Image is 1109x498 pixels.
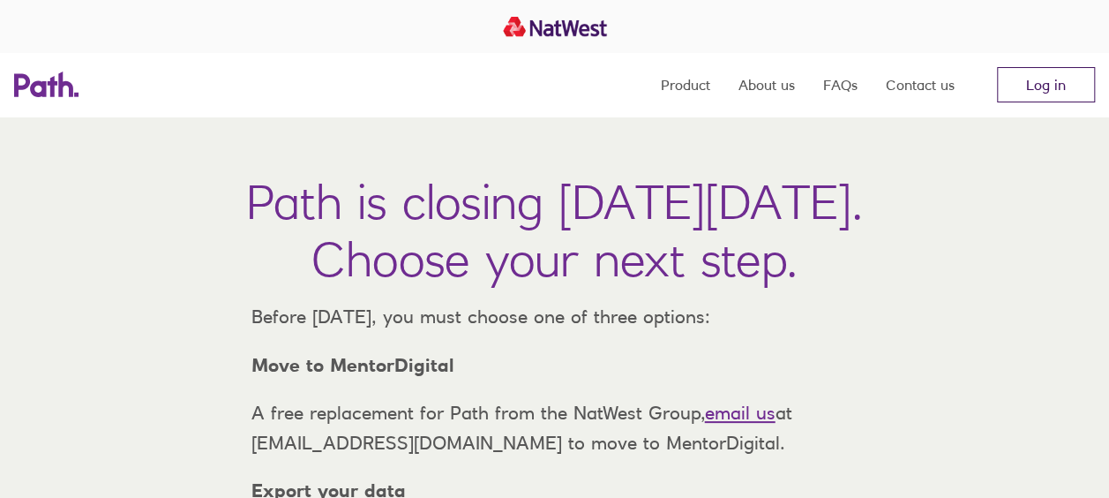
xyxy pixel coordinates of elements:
[823,53,858,117] a: FAQs
[237,302,873,332] p: Before [DATE], you must choose one of three options:
[661,53,710,117] a: Product
[251,354,454,376] strong: Move to MentorDigital
[997,67,1095,102] a: Log in
[246,173,863,288] h1: Path is closing [DATE][DATE]. Choose your next step.
[738,53,795,117] a: About us
[237,398,873,457] p: A free replacement for Path from the NatWest Group, at [EMAIL_ADDRESS][DOMAIN_NAME] to move to Me...
[705,402,776,424] a: email us
[886,53,955,117] a: Contact us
